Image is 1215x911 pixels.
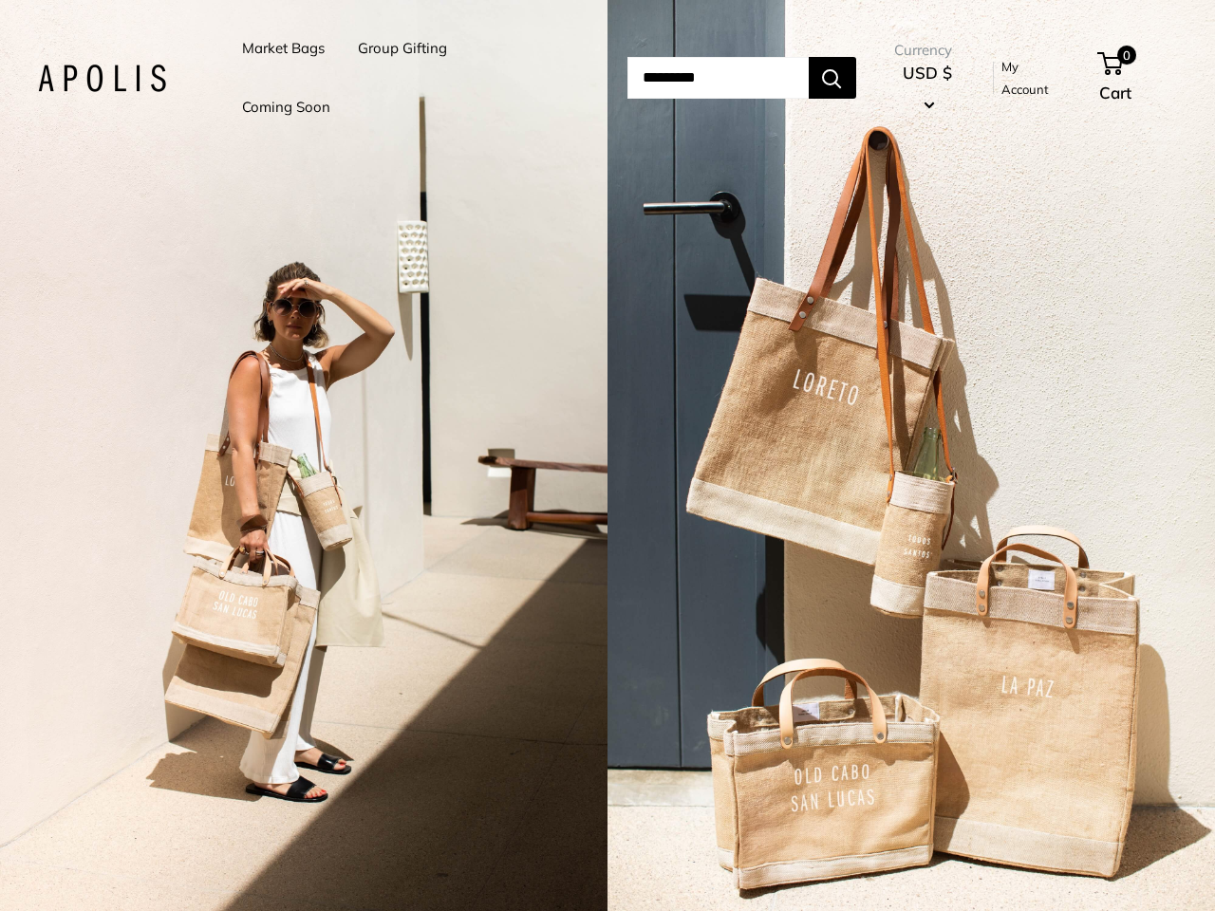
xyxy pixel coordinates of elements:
img: Apolis [38,65,166,92]
span: USD $ [903,63,952,83]
button: Search [809,57,856,99]
button: USD $ [894,58,961,119]
a: My Account [1001,55,1066,102]
a: Coming Soon [242,94,330,121]
a: Market Bags [242,35,325,62]
input: Search... [627,57,809,99]
a: 0 Cart [1099,47,1177,108]
span: Currency [894,37,961,64]
span: 0 [1117,46,1136,65]
a: Group Gifting [358,35,447,62]
span: Cart [1099,83,1131,102]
